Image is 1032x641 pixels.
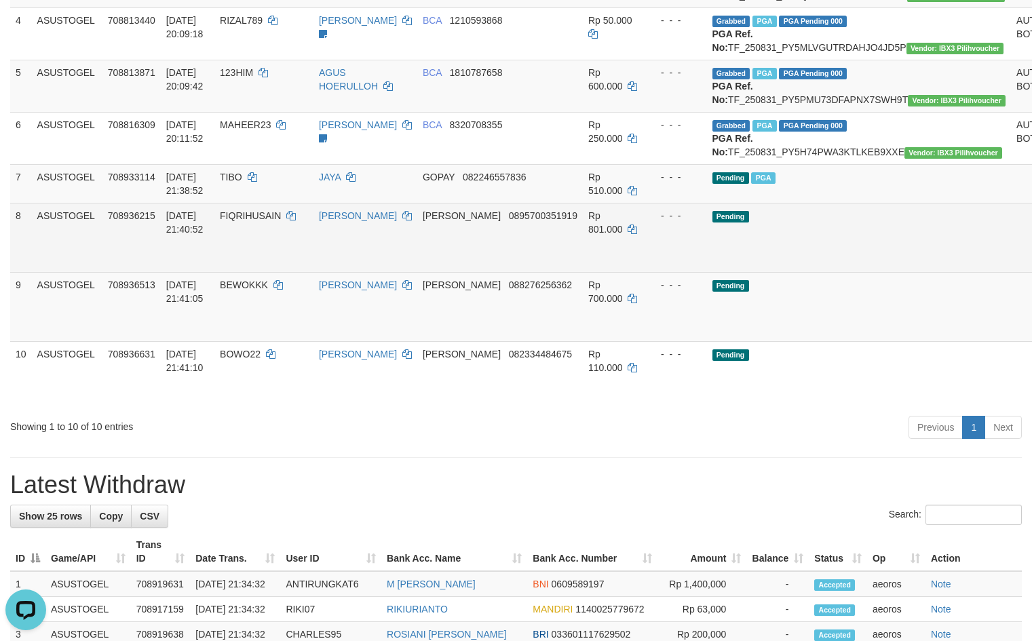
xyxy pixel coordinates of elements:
th: Balance: activate to sort column ascending [746,532,809,571]
span: Copy 8320708355 to clipboard [450,119,503,130]
span: Rp 700.000 [588,279,623,304]
td: TF_250831_PY5MLVGUTRDAHJO4JD5P [707,7,1012,60]
span: [PERSON_NAME] [423,210,501,221]
span: PGA Pending [779,16,847,27]
span: Pending [712,280,749,292]
b: PGA Ref. No: [712,81,753,105]
span: Copy 1140025779672 to clipboard [575,604,644,615]
span: Rp 110.000 [588,349,623,373]
span: Copy 088276256362 to clipboard [509,279,572,290]
div: - - - [650,278,702,292]
span: Accepted [814,579,855,591]
td: Rp 1,400,000 [657,571,746,597]
td: [DATE] 21:34:32 [190,597,280,622]
div: - - - [650,66,702,79]
th: Op: activate to sort column ascending [867,532,925,571]
span: PGA Pending [779,120,847,132]
span: MANDIRI [533,604,573,615]
th: Date Trans.: activate to sort column ascending [190,532,280,571]
a: Copy [90,505,132,528]
a: Note [931,579,951,589]
td: ASUSTOGEL [32,203,102,272]
span: [PERSON_NAME] [423,349,501,360]
span: Pending [712,172,749,184]
td: ANTIRUNGKAT6 [280,571,381,597]
th: Bank Acc. Name: activate to sort column ascending [381,532,527,571]
td: RIKI07 [280,597,381,622]
span: PGA Pending [779,68,847,79]
th: Status: activate to sort column ascending [809,532,867,571]
a: [PERSON_NAME] [319,119,397,130]
td: TF_250831_PY5PMU73DFAPNX7SWH9T [707,60,1012,112]
td: Rp 63,000 [657,597,746,622]
span: Marked by aeotriv [752,68,776,79]
div: - - - [650,118,702,132]
span: Copy 033601117629502 to clipboard [552,629,631,640]
td: ASUSTOGEL [32,341,102,410]
b: PGA Ref. No: [712,133,753,157]
b: PGA Ref. No: [712,28,753,53]
td: aeoros [867,597,925,622]
td: ASUSTOGEL [45,597,131,622]
span: Copy 0609589197 to clipboard [552,579,605,589]
h1: Latest Withdraw [10,471,1022,499]
span: Marked by aeotriv [752,16,776,27]
span: BNI [533,579,548,589]
td: 708917159 [131,597,191,622]
td: ASUSTOGEL [32,112,102,164]
a: Next [985,416,1022,439]
span: BCA [423,67,442,78]
input: Search: [925,505,1022,525]
span: [PERSON_NAME] [423,279,501,290]
span: 708813871 [108,67,155,78]
span: Copy 0895700351919 to clipboard [509,210,577,221]
th: Bank Acc. Number: activate to sort column ascending [527,532,657,571]
span: [DATE] 21:40:52 [166,210,204,235]
span: Copy 1210593868 to clipboard [450,15,503,26]
a: CSV [131,505,168,528]
span: BCA [423,119,442,130]
a: [PERSON_NAME] [319,210,397,221]
button: Open LiveChat chat widget [5,5,46,46]
span: [DATE] 21:38:52 [166,172,204,196]
span: [DATE] 20:11:52 [166,119,204,144]
span: Copy 1810787658 to clipboard [450,67,503,78]
a: JAYA [319,172,341,182]
a: RIKIURIANTO [387,604,448,615]
div: - - - [650,209,702,222]
a: [PERSON_NAME] [319,349,397,360]
span: Pending [712,211,749,222]
div: - - - [650,14,702,27]
span: Copy 082334484675 to clipboard [509,349,572,360]
span: BCA [423,15,442,26]
span: [DATE] 20:09:42 [166,67,204,92]
td: 7 [10,164,32,203]
span: 708936513 [108,279,155,290]
td: - [746,597,809,622]
div: - - - [650,347,702,361]
span: Show 25 rows [19,511,82,522]
span: Rp 250.000 [588,119,623,144]
span: Rp 801.000 [588,210,623,235]
th: Trans ID: activate to sort column ascending [131,532,191,571]
span: 123HIM [220,67,253,78]
td: ASUSTOGEL [32,60,102,112]
span: [DATE] 21:41:05 [166,279,204,304]
span: Accepted [814,629,855,641]
span: BEWOKKK [220,279,268,290]
a: 1 [962,416,985,439]
span: Vendor URL: https://payment5.1velocity.biz [904,147,1002,159]
span: [DATE] 21:41:10 [166,349,204,373]
td: [DATE] 21:34:32 [190,571,280,597]
td: ASUSTOGEL [32,272,102,341]
td: 5 [10,60,32,112]
span: BRI [533,629,548,640]
th: User ID: activate to sort column ascending [280,532,381,571]
span: Vendor URL: https://payment5.1velocity.biz [908,95,1006,106]
span: Marked by aeoros [751,172,775,184]
td: 10 [10,341,32,410]
span: 708936215 [108,210,155,221]
td: TF_250831_PY5H74PWA3KTLKEB9XXE [707,112,1012,164]
td: aeoros [867,571,925,597]
span: 708936631 [108,349,155,360]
